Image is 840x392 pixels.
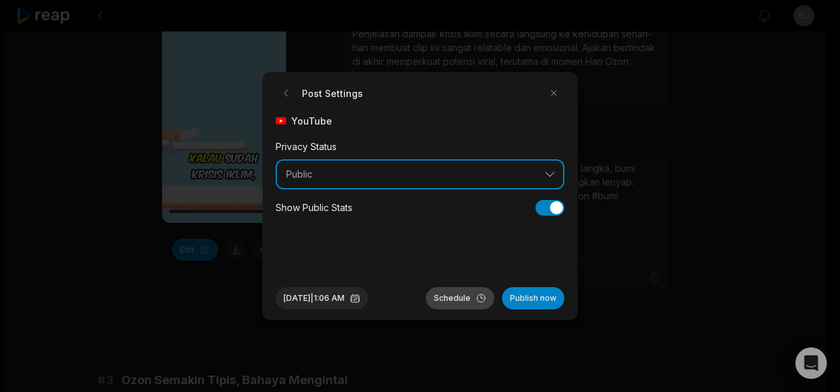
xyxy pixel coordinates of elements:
[34,34,144,45] div: Domain: [DOMAIN_NAME]
[276,159,564,189] button: Public
[291,114,332,128] span: YouTube
[276,141,337,152] label: Privacy Status
[276,83,363,104] h2: Post Settings
[145,77,221,86] div: Keywords by Traffic
[502,287,564,309] button: Publish now
[286,168,535,180] span: Public
[276,287,368,309] button: [DATE]|1:06 AM
[37,21,64,31] div: v 4.0.25
[35,76,46,87] img: tab_domain_overview_orange.svg
[131,76,141,87] img: tab_keywords_by_traffic_grey.svg
[276,201,352,214] div: Show Public Stats
[50,77,117,86] div: Domain Overview
[21,21,31,31] img: logo_orange.svg
[21,34,31,45] img: website_grey.svg
[426,287,494,309] button: Schedule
